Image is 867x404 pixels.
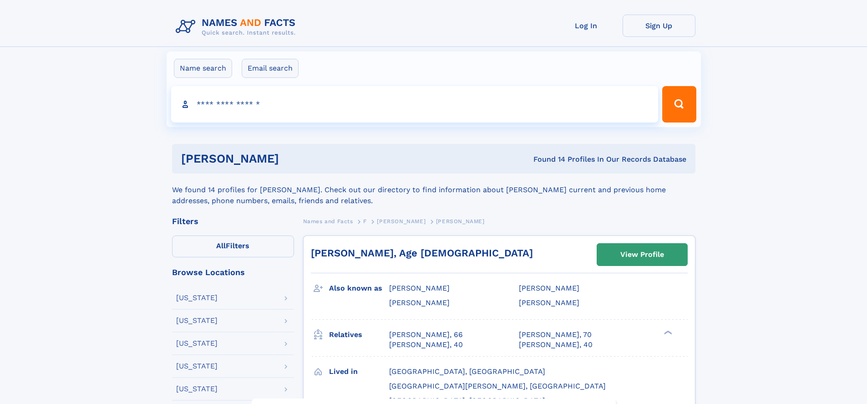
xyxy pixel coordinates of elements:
[172,268,294,276] div: Browse Locations
[242,59,299,78] label: Email search
[623,15,695,37] a: Sign Up
[389,382,606,390] span: [GEOGRAPHIC_DATA][PERSON_NAME], [GEOGRAPHIC_DATA]
[597,244,687,266] a: View Profile
[519,298,579,307] span: [PERSON_NAME]
[519,340,593,350] a: [PERSON_NAME], 40
[329,364,389,379] h3: Lived in
[174,59,232,78] label: Name search
[329,327,389,343] h3: Relatives
[176,294,218,302] div: [US_STATE]
[389,367,545,376] span: [GEOGRAPHIC_DATA], [GEOGRAPHIC_DATA]
[363,215,367,227] a: F
[519,284,579,292] span: [PERSON_NAME]
[389,340,463,350] a: [PERSON_NAME], 40
[176,363,218,370] div: [US_STATE]
[436,218,485,225] span: [PERSON_NAME]
[377,215,426,227] a: [PERSON_NAME]
[620,244,664,265] div: View Profile
[662,329,673,335] div: ❯
[181,153,406,164] h1: [PERSON_NAME]
[176,385,218,393] div: [US_STATE]
[377,218,426,225] span: [PERSON_NAME]
[363,218,367,225] span: F
[389,330,463,340] a: [PERSON_NAME], 66
[311,247,533,259] a: [PERSON_NAME], Age [DEMOGRAPHIC_DATA]
[176,317,218,324] div: [US_STATE]
[172,15,303,39] img: Logo Names and Facts
[303,215,353,227] a: Names and Facts
[172,217,294,225] div: Filters
[172,174,695,206] div: We found 14 profiles for [PERSON_NAME]. Check out our directory to find information about [PERSON...
[172,235,294,257] label: Filters
[171,86,659,123] input: search input
[389,298,450,307] span: [PERSON_NAME]
[329,281,389,296] h3: Also known as
[176,340,218,347] div: [US_STATE]
[662,86,696,123] button: Search Button
[406,154,686,164] div: Found 14 Profiles In Our Records Database
[389,284,450,292] span: [PERSON_NAME]
[550,15,623,37] a: Log In
[216,241,226,250] span: All
[519,330,592,340] a: [PERSON_NAME], 70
